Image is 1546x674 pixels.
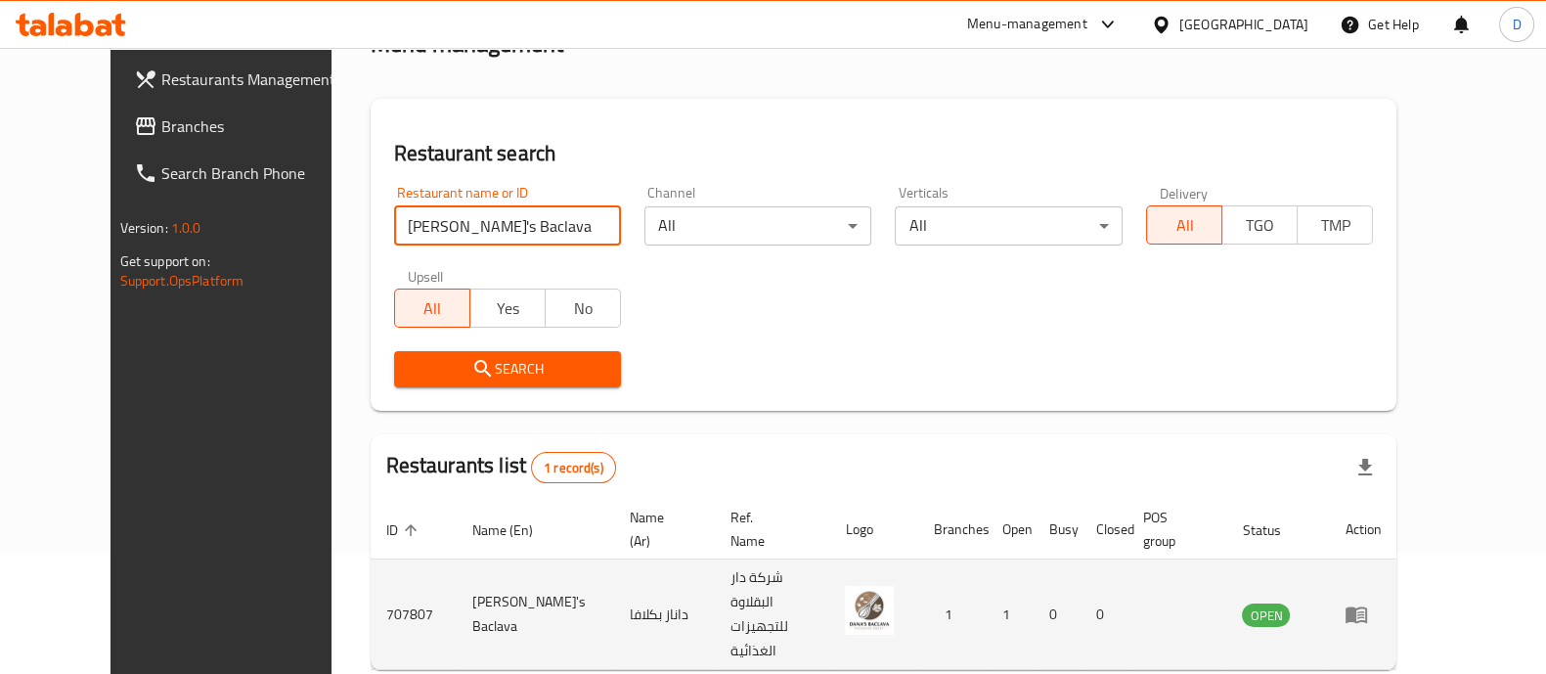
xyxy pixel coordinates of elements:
div: Total records count [531,452,616,483]
span: TMP [1305,211,1365,240]
button: No [545,289,621,328]
a: Search Branch Phone [118,150,369,197]
th: Logo [829,500,917,560]
button: TGO [1221,205,1298,245]
td: 1 [986,560,1033,670]
span: Restaurants Management [161,67,353,91]
span: No [553,294,613,323]
span: Name (Ar) [630,506,692,553]
span: Status [1242,518,1305,542]
th: Busy [1033,500,1080,560]
span: Search [410,357,605,382]
td: داناز بكلافا [614,560,716,670]
h2: Restaurants list [386,451,616,483]
div: All [895,206,1122,246]
td: 0 [1080,560,1126,670]
span: D [1512,14,1521,35]
div: Export file [1342,444,1389,491]
div: All [644,206,871,246]
img: Dana's Baclava [845,586,894,635]
td: شركة دار البقلاوة للتجهيزات الغذائية [715,560,829,670]
span: ID [386,518,423,542]
th: Closed [1080,500,1126,560]
span: Branches [161,114,353,138]
span: 1 record(s) [532,459,615,477]
span: All [403,294,463,323]
td: 1 [917,560,986,670]
td: 0 [1033,560,1080,670]
span: Name (En) [472,518,558,542]
span: All [1155,211,1215,240]
span: Ref. Name [730,506,806,553]
span: POS group [1142,506,1203,553]
a: Restaurants Management [118,56,369,103]
div: [GEOGRAPHIC_DATA] [1179,14,1308,35]
label: Delivery [1160,186,1209,200]
span: Get support on: [120,248,210,274]
label: Upsell [408,269,444,283]
span: 1.0.0 [171,215,201,241]
th: Branches [917,500,986,560]
span: Search Branch Phone [161,161,353,185]
a: Support.OpsPlatform [120,268,244,293]
span: Yes [478,294,538,323]
button: TMP [1297,205,1373,245]
th: Action [1329,500,1396,560]
button: Yes [469,289,546,328]
div: OPEN [1242,604,1290,627]
span: Version: [120,215,168,241]
td: [PERSON_NAME]'s Baclava [457,560,614,670]
th: Open [986,500,1033,560]
button: Search [394,351,621,387]
div: Menu-management [967,13,1087,36]
span: TGO [1230,211,1290,240]
input: Search for restaurant name or ID.. [394,206,621,246]
button: All [394,289,470,328]
a: Branches [118,103,369,150]
td: 707807 [371,560,457,670]
h2: Menu management [371,28,563,60]
h2: Restaurant search [394,139,1374,168]
span: OPEN [1242,605,1290,627]
table: enhanced table [371,500,1397,670]
button: All [1146,205,1222,245]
